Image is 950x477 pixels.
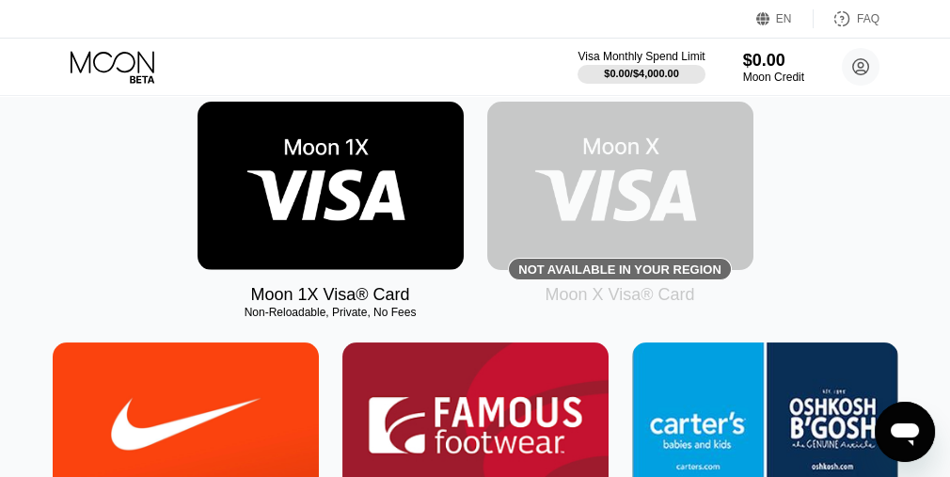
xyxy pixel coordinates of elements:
[487,102,753,270] div: Not available in your region
[743,71,804,84] div: Moon Credit
[578,50,705,63] div: Visa Monthly Spend Limit
[743,51,804,71] div: $0.00
[578,50,705,84] div: Visa Monthly Spend Limit$0.00/$4,000.00
[857,12,879,25] div: FAQ
[875,402,935,462] iframe: Button to launch messaging window
[776,12,792,25] div: EN
[814,9,879,28] div: FAQ
[198,306,464,319] div: Non-Reloadable, Private, No Fees
[743,51,804,84] div: $0.00Moon Credit
[250,285,409,305] div: Moon 1X Visa® Card
[604,68,679,79] div: $0.00 / $4,000.00
[756,9,814,28] div: EN
[545,285,694,305] div: Moon X Visa® Card
[518,262,720,277] div: Not available in your region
